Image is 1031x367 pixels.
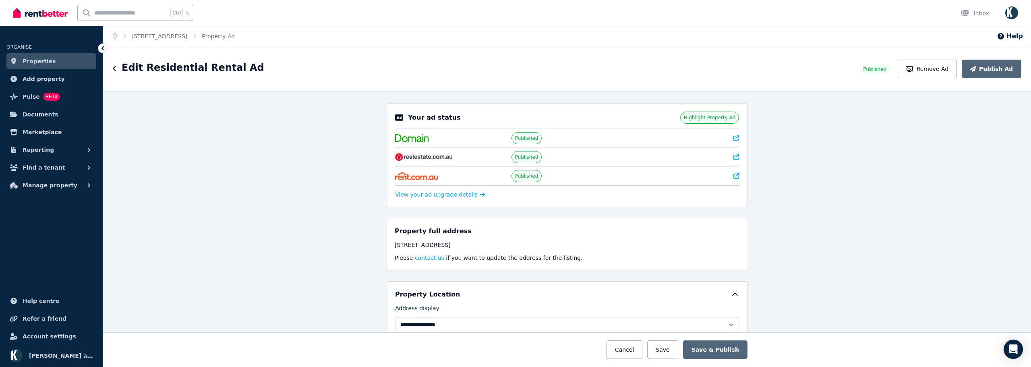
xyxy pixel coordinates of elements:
span: Published [515,154,538,160]
img: Rent.com.au [395,172,438,180]
span: ORGANISE [6,44,32,50]
h1: Edit Residential Rental Ad [122,61,264,74]
a: PulseBETA [6,89,96,105]
div: [STREET_ADDRESS] [395,241,739,249]
span: Account settings [23,332,76,341]
span: View your ad upgrade details [395,191,478,198]
span: Manage property [23,180,77,190]
span: Marketplace [23,127,62,137]
div: Inbox [961,9,989,17]
p: Your ad status [408,113,460,122]
span: [PERSON_NAME] as trustee for The Ferdowsian Trust [29,351,93,361]
span: Ctrl [170,8,183,18]
span: Properties [23,56,56,66]
a: Properties [6,53,96,69]
span: BETA [43,93,60,101]
nav: Breadcrumb [103,26,244,47]
a: Documents [6,106,96,122]
button: Save & Publish [683,340,747,359]
span: Add property [23,74,65,84]
span: Highlight Property Ad [684,114,735,121]
a: Account settings [6,328,96,344]
p: Please if you want to update the address for the listing. [395,254,739,262]
a: Add property [6,71,96,87]
button: Save [647,340,678,359]
a: [STREET_ADDRESS] [132,33,188,39]
h5: Property Location [395,290,460,299]
span: k [186,10,189,16]
span: Reporting [23,145,54,155]
button: contact us [415,254,444,262]
button: Help [997,31,1023,41]
img: Omid Ferdowsian as trustee for The Ferdowsian Trust [10,349,23,362]
button: Find a tenant [6,160,96,176]
button: Manage property [6,177,96,193]
span: Published [515,173,538,179]
button: Reporting [6,142,96,158]
button: Cancel [607,340,642,359]
span: Pulse [23,92,40,102]
button: Remove Ad [898,60,957,78]
a: Help centre [6,293,96,309]
span: Published [515,135,538,141]
span: Find a tenant [23,163,65,172]
span: Documents [23,110,58,119]
button: Publish Ad [962,60,1021,78]
h5: Property full address [395,226,472,236]
img: RentBetter [13,7,68,19]
img: Omid Ferdowsian as trustee for The Ferdowsian Trust [1005,6,1018,19]
a: Refer a friend [6,311,96,327]
span: Help centre [23,296,60,306]
div: Open Intercom Messenger [1004,340,1023,359]
img: RealEstate.com.au [395,153,453,161]
span: Published [863,66,886,73]
span: Refer a friend [23,314,66,323]
label: Address display [395,304,439,315]
img: Domain.com.au [395,134,429,142]
a: Property Ad [202,33,235,39]
a: Marketplace [6,124,96,140]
